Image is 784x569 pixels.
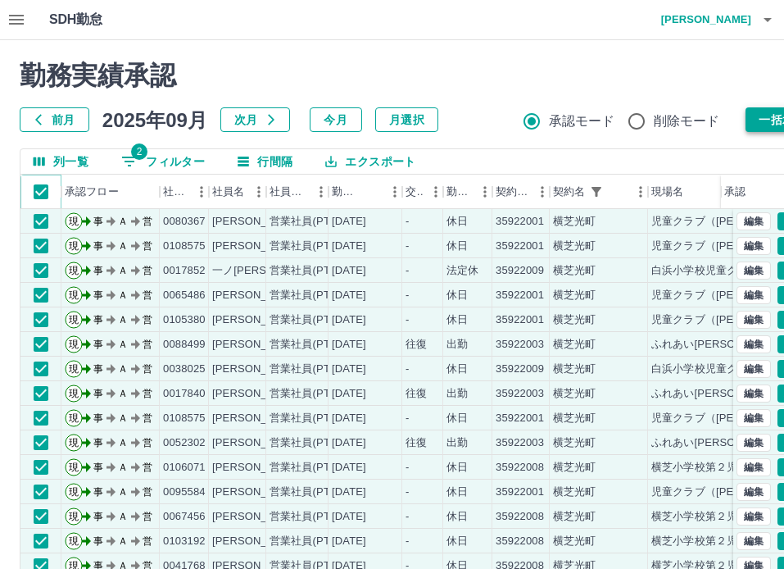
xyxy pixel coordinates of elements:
[553,175,585,209] div: 契約名
[496,386,544,402] div: 35922003
[651,263,759,279] div: 白浜小学校児童クラブ
[61,175,160,209] div: 承認フロー
[406,485,409,500] div: -
[93,240,103,252] text: 事
[654,112,720,131] span: 削除モード
[131,143,147,160] span: 2
[446,411,468,426] div: 休日
[212,362,301,377] div: [PERSON_NAME]
[492,175,550,209] div: 契約コード
[212,411,301,426] div: [PERSON_NAME]
[118,412,128,424] text: Ａ
[143,535,152,547] text: 営
[118,265,128,276] text: Ａ
[550,175,648,209] div: 契約名
[496,485,544,500] div: 35922001
[143,240,152,252] text: 営
[332,362,366,377] div: [DATE]
[332,337,366,353] div: [DATE]
[446,288,468,303] div: 休日
[332,175,360,209] div: 勤務日
[446,534,468,549] div: 休日
[163,337,206,353] div: 0088499
[312,149,428,174] button: エクスポート
[736,360,771,378] button: 編集
[69,388,79,399] text: 現
[446,263,478,279] div: 法定休
[736,483,771,501] button: 編集
[402,175,443,209] div: 交通費
[212,312,301,328] div: [PERSON_NAME]
[212,214,301,230] div: [PERSON_NAME]
[270,175,309,209] div: 社員区分
[118,535,128,547] text: Ａ
[496,411,544,426] div: 35922001
[247,180,271,204] button: メニュー
[212,263,323,279] div: 一ノ[PERSON_NAME]
[406,175,424,209] div: 交通費
[118,339,128,350] text: Ａ
[651,460,781,476] div: 横芝小学校第２児童クラブ
[69,511,79,522] text: 現
[553,263,596,279] div: 横芝光町
[406,239,409,254] div: -
[118,511,128,522] text: Ａ
[549,112,615,131] span: 承認モード
[736,262,771,280] button: 編集
[93,388,103,399] text: 事
[270,386,356,402] div: 営業社員(PT契約)
[118,363,128,375] text: Ａ
[332,214,366,230] div: [DATE]
[270,312,356,328] div: 営業社員(PT契約)
[270,509,356,525] div: 営業社員(PT契約)
[736,532,771,550] button: 編集
[446,312,468,328] div: 休日
[163,509,206,525] div: 0067456
[651,362,759,377] div: 白浜小学校児童クラブ
[143,363,152,375] text: 営
[163,534,206,549] div: 0103192
[446,509,468,525] div: 休日
[143,486,152,498] text: 営
[212,175,244,209] div: 社員名
[108,149,218,174] button: フィルター表示
[736,237,771,255] button: 編集
[93,363,103,375] text: 事
[406,386,427,402] div: 往復
[93,289,103,301] text: 事
[143,437,152,448] text: 営
[332,263,366,279] div: [DATE]
[496,214,544,230] div: 35922001
[69,535,79,547] text: 現
[496,435,544,451] div: 35922003
[93,486,103,498] text: 事
[406,534,409,549] div: -
[446,175,473,209] div: 勤務区分
[446,214,468,230] div: 休日
[143,216,152,227] text: 営
[496,337,544,353] div: 35922003
[496,362,544,377] div: 35922009
[69,339,79,350] text: 現
[585,180,608,203] button: フィルター表示
[69,462,79,473] text: 現
[332,460,366,476] div: [DATE]
[224,149,306,174] button: 行間隔
[736,458,771,476] button: 編集
[736,508,771,526] button: 編集
[496,263,544,279] div: 35922009
[212,509,301,525] div: [PERSON_NAME]
[270,214,356,230] div: 営業社員(PT契約)
[69,289,79,301] text: 現
[143,511,152,522] text: 営
[553,485,596,500] div: 横芝光町
[143,339,152,350] text: 営
[143,388,152,399] text: 営
[406,509,409,525] div: -
[736,311,771,329] button: 編集
[553,435,596,451] div: 横芝光町
[736,409,771,427] button: 編集
[553,239,596,254] div: 横芝光町
[553,411,596,426] div: 横芝光町
[143,265,152,276] text: 営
